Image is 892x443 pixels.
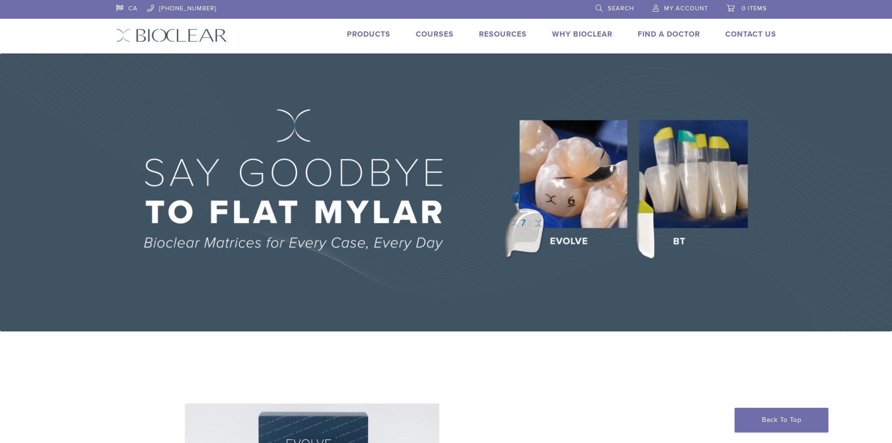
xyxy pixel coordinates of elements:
[552,30,612,39] a: Why Bioclear
[638,30,700,39] a: Find A Doctor
[725,30,776,39] a: Contact Us
[742,5,767,12] span: 0 items
[416,30,454,39] a: Courses
[608,5,634,12] span: Search
[347,30,391,39] a: Products
[116,29,227,42] img: Bioclear
[479,30,527,39] a: Resources
[664,5,708,12] span: My Account
[735,408,828,432] a: Back To Top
